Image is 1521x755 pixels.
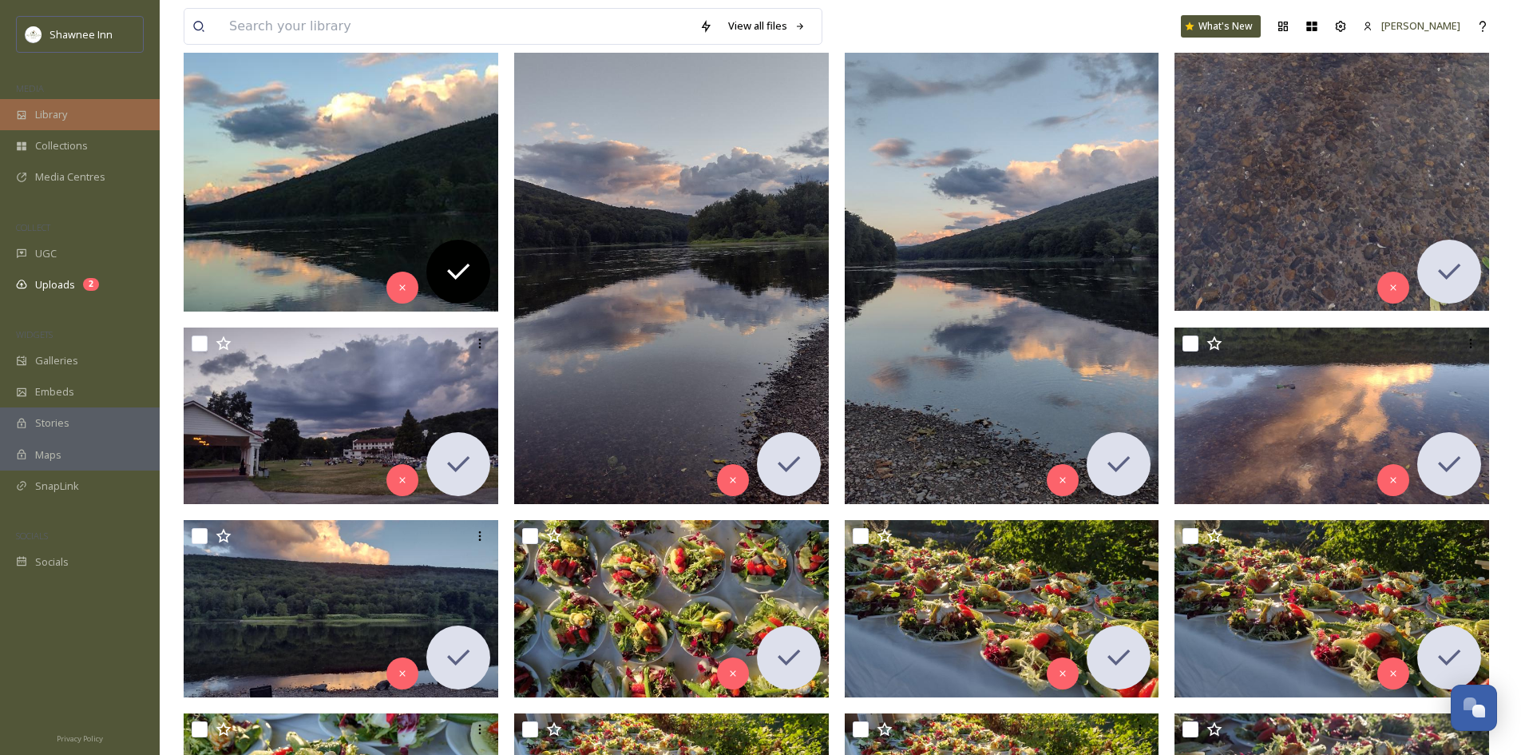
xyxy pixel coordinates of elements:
[16,530,48,542] span: SOCIALS
[35,277,75,292] span: Uploads
[1381,18,1460,33] span: [PERSON_NAME]
[1174,520,1489,697] img: ext_1755975122.614029_archibaldmackenzie16@gmail.com-IMG_20250822_182803210_HDR.jpg
[35,447,61,463] span: Maps
[221,9,691,44] input: Search your library
[26,26,42,42] img: shawnee-300x300.jpg
[57,733,103,744] span: Privacy Policy
[1355,10,1468,42] a: [PERSON_NAME]
[35,384,74,399] span: Embeds
[35,353,78,368] span: Galleries
[16,221,50,233] span: COLLECT
[35,169,105,185] span: Media Centres
[57,728,103,747] a: Privacy Policy
[35,107,67,122] span: Library
[35,554,69,570] span: Socials
[35,138,88,153] span: Collections
[35,246,57,261] span: UGC
[16,328,53,340] span: WIDGETS
[1181,15,1261,38] a: What's New
[720,10,814,42] a: View all files
[1174,328,1489,505] img: ext_1756304520.400889_archibaldmackenzie16@gmail.com-IMG_20250826_192320564.jpg
[184,520,498,697] img: ext_1756304515.809172_archibaldmackenzie16@gmail.com-IMG_20250826_192448857_HDR.jpg
[1451,685,1497,731] button: Open Chat
[514,520,829,697] img: ext_1755975122.834301_archibaldmackenzie16@gmail.com-IMG_20250822_182809406_HDR.jpg
[184,328,498,505] img: ext_1756304534.824589_archibaldmackenzie16@gmail.com-IMG_20250826_192908445_HDR.jpg
[83,278,99,291] div: 2
[35,415,69,431] span: Stories
[16,82,44,94] span: MEDIA
[35,479,79,494] span: SnapLink
[845,520,1159,697] img: ext_1755975122.731233_archibaldmackenzie16@gmail.com-IMG_20250822_182801839_HDR.jpg
[50,27,113,42] span: Shawnee Inn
